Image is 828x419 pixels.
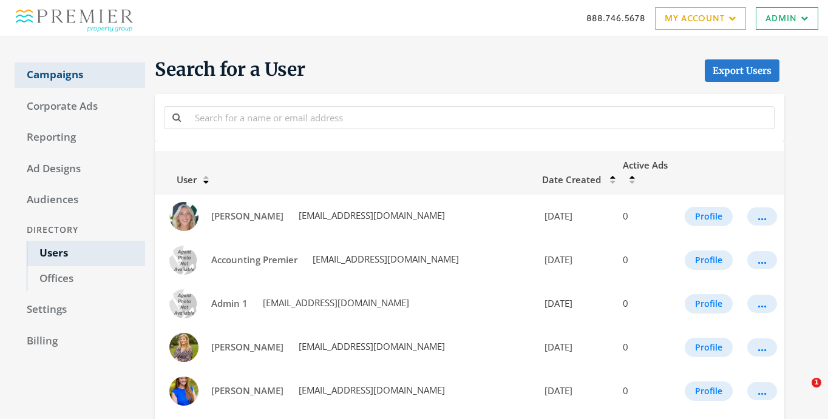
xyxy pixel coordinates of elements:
[758,216,767,217] div: ...
[203,380,291,402] a: [PERSON_NAME]
[211,297,248,309] span: Admin 1
[10,3,140,33] img: Adwerx
[758,347,767,348] div: ...
[685,294,733,313] button: Profile
[758,391,767,392] div: ...
[169,246,199,275] img: Accounting Premier profile
[616,195,677,238] td: 0
[535,195,616,238] td: [DATE]
[535,369,616,413] td: [DATE]
[747,382,777,400] button: ...
[169,377,199,406] img: Allea Sipper profile
[15,125,145,150] a: Reporting
[203,249,305,271] a: Accounting Premier
[747,338,777,357] button: ...
[169,333,199,362] img: Alex Maddox profile
[812,378,821,387] span: 1
[296,340,445,352] span: [EMAIL_ADDRESS][DOMAIN_NAME]
[616,369,677,413] td: 0
[705,59,779,82] a: Export Users
[203,292,256,315] a: Admin 1
[203,205,291,227] a: [PERSON_NAME]
[616,326,677,369] td: 0
[535,282,616,326] td: [DATE]
[787,378,816,407] iframe: Intercom live chat
[685,338,733,357] button: Profile
[260,297,409,309] span: [EMAIL_ADDRESS][DOMAIN_NAME]
[15,329,145,354] a: Billing
[747,207,777,226] button: ...
[162,173,197,186] span: User
[15,94,145,119] a: Corporate Ads
[542,173,601,186] span: Date Created
[27,266,145,292] a: Offices
[296,384,445,396] span: [EMAIL_ADDRESS][DOMAIN_NAME]
[758,260,767,261] div: ...
[747,295,777,313] button: ...
[169,202,199,231] img: Abigail Jones profile
[296,209,445,221] span: [EMAIL_ADDRESS][DOMAIN_NAME]
[756,7,818,30] a: Admin
[623,159,668,171] span: Active Ads
[15,62,145,88] a: Campaigns
[211,210,283,222] span: [PERSON_NAME]
[211,384,283,397] span: [PERSON_NAME]
[616,282,677,326] td: 0
[27,241,145,266] a: Users
[188,106,775,129] input: Search for a name or email address
[685,250,733,270] button: Profile
[211,253,297,266] span: Accounting Premier
[15,297,145,323] a: Settings
[758,303,767,304] div: ...
[15,156,145,182] a: Ad Designs
[685,207,733,226] button: Profile
[685,381,733,401] button: Profile
[586,12,645,24] a: 888.746.5678
[747,251,777,269] button: ...
[211,341,283,353] span: [PERSON_NAME]
[15,187,145,213] a: Audiences
[155,58,305,82] span: Search for a User
[655,7,746,30] a: My Account
[169,289,199,318] img: Admin 1 profile
[310,253,459,265] span: [EMAIL_ADDRESS][DOMAIN_NAME]
[535,238,616,282] td: [DATE]
[172,113,181,122] i: Search for a name or email address
[203,336,291,358] a: [PERSON_NAME]
[535,326,616,369] td: [DATE]
[15,219,145,241] div: Directory
[616,238,677,282] td: 0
